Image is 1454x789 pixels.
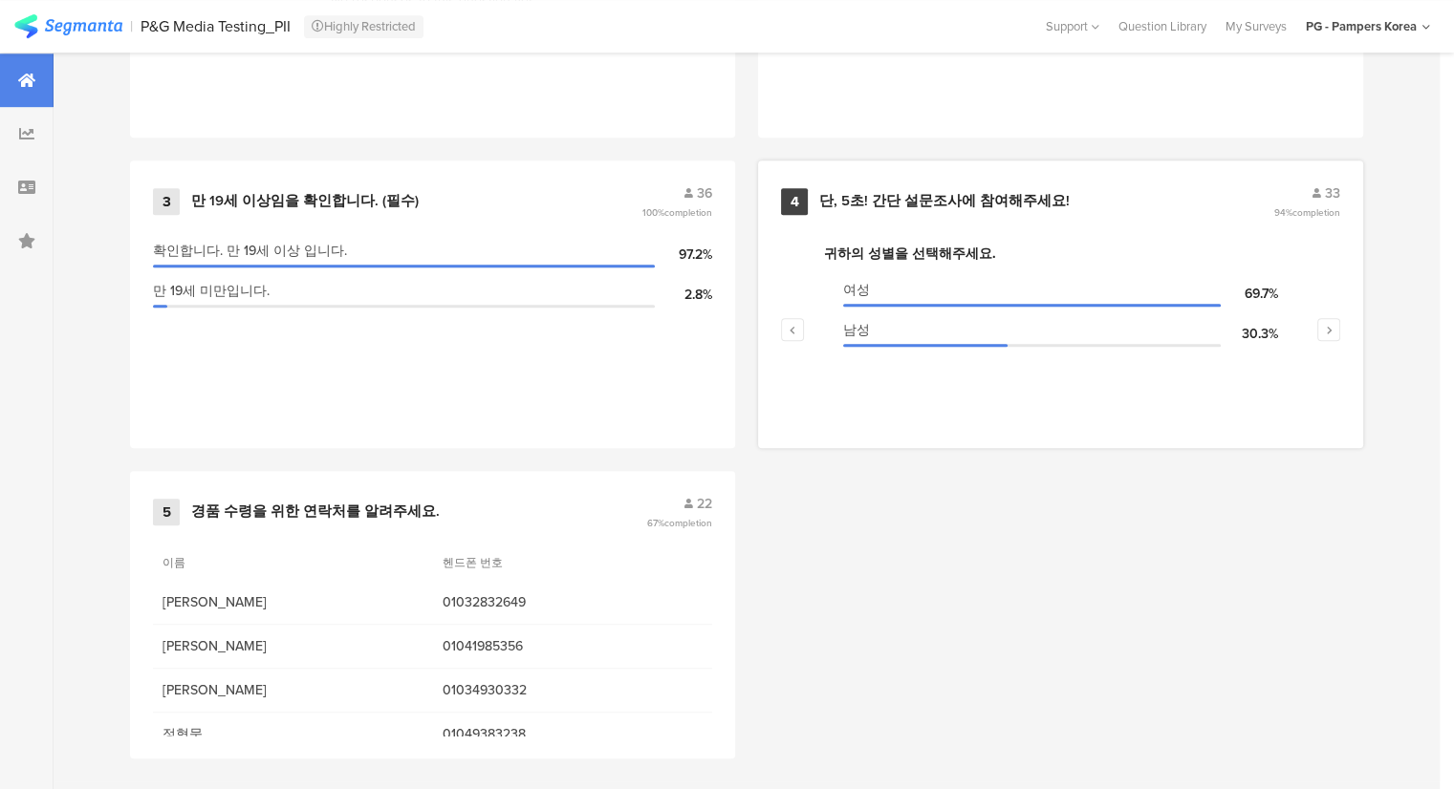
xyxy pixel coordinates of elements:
span: [PERSON_NAME] [163,636,423,656]
img: segmanta logo [14,14,122,38]
div: 단, 5초! 간단 설문조사에 참여해주세요! [819,192,1070,211]
div: 97.2% [655,245,712,265]
span: 22 [697,494,712,514]
div: 4 [781,188,808,215]
section: 헨드폰 번호 [443,554,573,571]
div: 경품 수령을 위한 연락처를 알려주세요. [191,502,440,522]
span: 67% [647,516,712,530]
a: Question Library [1109,17,1216,35]
div: 만 19세 이상임을 확인합니다. (필수) [191,192,419,211]
div: | [130,15,133,37]
span: completion [664,205,712,220]
span: 33 [1325,183,1340,203]
div: P&G Media Testing_PII [141,17,291,35]
span: 01032832649 [443,592,704,612]
div: PG - Pampers Korea [1306,17,1417,35]
div: 69.7% [1221,284,1278,304]
span: 94% [1274,205,1340,220]
span: [PERSON_NAME] [163,680,423,700]
span: completion [664,516,712,530]
span: 확인합니다. 만 19세 이상 입니다. [153,241,347,261]
span: completion [1292,205,1340,220]
div: 귀하의 성별을 선택해주세요. [824,244,1297,264]
span: 100% [642,205,712,220]
span: 36 [697,183,712,203]
div: 5 [153,499,180,525]
span: 01041985356 [443,636,704,656]
span: 정형묵 [163,724,423,744]
span: 만 19세 미만입니다. [153,281,270,301]
div: Support [1046,11,1099,41]
span: 01049383238 [443,724,704,744]
span: [PERSON_NAME] [163,592,423,612]
div: 30.3% [1221,324,1278,344]
span: 01034930332 [443,680,704,700]
span: 여성 [843,280,870,300]
div: Highly Restricted [304,15,423,38]
span: 남성 [843,320,870,340]
div: 3 [153,188,180,215]
div: 2.8% [655,285,712,305]
a: My Surveys [1216,17,1296,35]
section: 이름 [163,554,293,571]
